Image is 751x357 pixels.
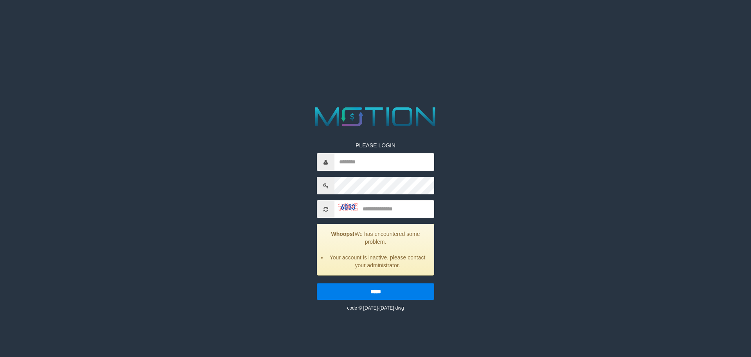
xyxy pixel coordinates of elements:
[317,224,434,275] div: We has encountered some problem.
[310,104,441,130] img: MOTION_logo.png
[317,141,434,149] p: PLEASE LOGIN
[327,254,428,269] li: Your account is inactive, please contact your administrator.
[338,203,358,211] img: captcha
[331,231,355,237] strong: Whoops!
[347,305,404,311] small: code © [DATE]-[DATE] dwg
